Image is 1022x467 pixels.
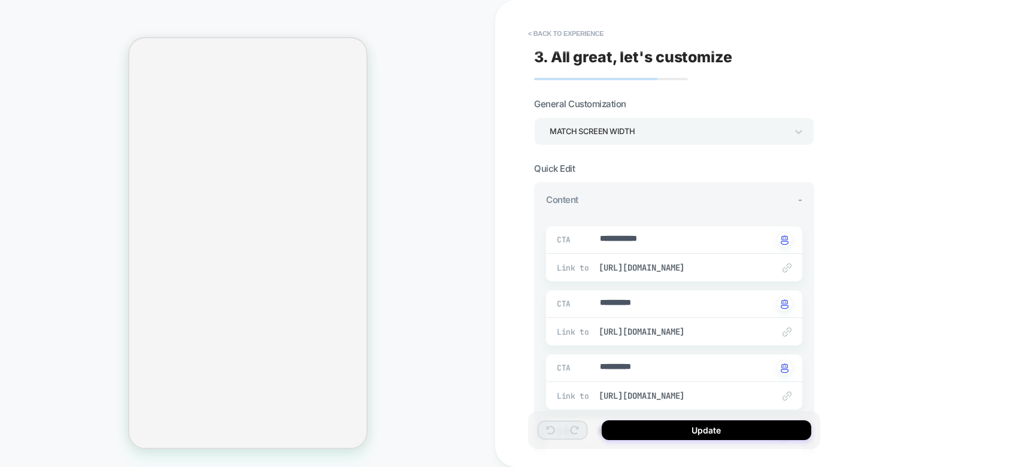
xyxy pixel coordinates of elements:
[599,326,762,337] span: [URL][DOMAIN_NAME]
[599,390,762,401] span: [URL][DOMAIN_NAME]
[798,194,802,205] span: -
[557,327,593,337] span: Link to
[534,98,626,110] span: General Customization
[783,392,791,401] img: edit
[781,363,789,373] img: edit with ai
[781,299,789,309] img: edit with ai
[546,194,578,205] span: Content
[534,48,732,66] span: 3. All great, let's customize
[534,163,575,174] span: Quick Edit
[557,235,572,245] span: CTA
[550,123,787,140] div: Match Screen Width
[557,263,593,273] span: Link to
[783,327,791,336] img: edit
[557,299,572,309] span: CTA
[781,235,789,245] img: edit with ai
[783,263,791,272] img: edit
[602,420,811,440] button: Update
[557,363,572,373] span: CTA
[557,391,593,401] span: Link to
[522,24,609,43] button: < Back to experience
[599,262,762,273] span: [URL][DOMAIN_NAME]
